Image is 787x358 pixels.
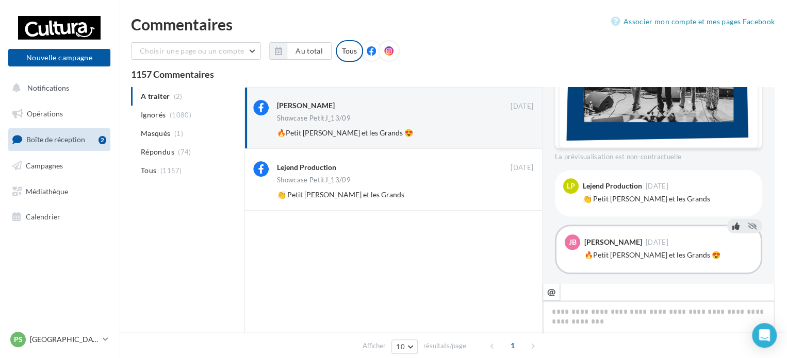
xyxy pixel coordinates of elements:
span: Tous [141,165,156,176]
span: Boîte de réception [26,135,85,144]
a: Calendrier [6,206,112,228]
span: [DATE] [511,163,533,173]
a: Médiathèque [6,181,112,202]
button: Choisir une page ou un compte [131,42,261,60]
span: LP [567,181,575,191]
button: @ [543,283,560,301]
span: 1 [504,337,521,354]
span: PS [14,334,23,345]
span: 🔥Petit [PERSON_NAME] et les Grands 😍 [277,128,413,137]
a: Campagnes [6,155,112,177]
div: [PERSON_NAME] [584,238,642,246]
span: [DATE] [646,239,668,246]
div: Showcase PetitJ_13/09 [277,177,351,183]
div: Lejend Production [277,162,336,173]
span: résultats/page [423,341,466,351]
span: [DATE] [511,102,533,111]
div: La prévisualisation est non-contractuelle [555,148,762,162]
span: (1080) [170,111,191,119]
span: 👏 Petit [PERSON_NAME] et les Grands [277,190,404,199]
div: 🔥Petit [PERSON_NAME] et les Grands 😍 [584,250,752,260]
a: Associer mon compte et mes pages Facebook [611,15,775,28]
p: [GEOGRAPHIC_DATA] [30,334,99,345]
div: Commentaires [131,16,775,32]
a: Opérations [6,103,112,125]
div: Open Intercom Messenger [752,323,777,348]
div: 1157 Commentaires [131,70,775,79]
div: Tous [336,40,363,62]
span: Opérations [27,109,63,118]
button: Au total [269,42,332,60]
div: 2 [99,136,106,144]
span: (74) [178,148,191,156]
span: Notifications [27,83,69,92]
span: Campagnes [26,161,63,170]
span: 10 [396,343,405,351]
span: Répondus [141,147,174,157]
span: Afficher [363,341,386,351]
span: (1) [174,129,183,138]
div: [PERSON_NAME] [277,100,335,111]
div: Showcase PetitJ_13/09 [277,115,351,122]
button: Nouvelle campagne [8,49,110,66]
a: PS [GEOGRAPHIC_DATA] [8,330,110,349]
button: 10 [391,339,418,354]
span: Choisir une page ou un compte [140,46,244,55]
span: Ignorés [141,110,166,120]
i: @ [547,287,556,296]
button: Au total [287,42,332,60]
span: Masqués [141,128,170,139]
a: Boîte de réception2 [6,128,112,150]
span: (1157) [160,166,182,175]
span: Calendrier [26,212,60,221]
span: [DATE] [646,183,668,190]
button: Notifications [6,77,108,99]
span: JB [569,237,577,247]
div: 👏 Petit [PERSON_NAME] et les Grands [583,194,754,204]
span: Médiathèque [26,186,68,195]
div: Lejend Production [583,182,642,190]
